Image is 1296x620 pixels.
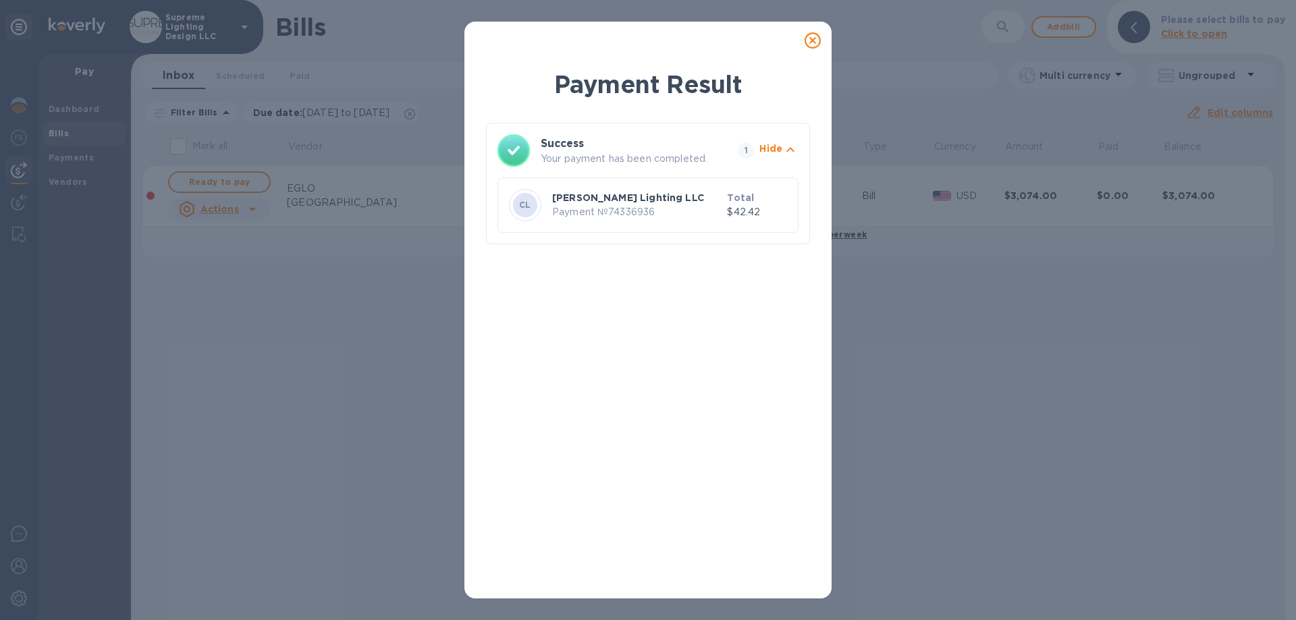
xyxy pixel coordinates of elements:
[486,67,810,101] h1: Payment Result
[727,192,754,203] b: Total
[519,200,531,210] b: CL
[552,191,722,204] p: [PERSON_NAME] Lighting LLC
[759,142,782,155] p: Hide
[727,205,787,219] p: $42.42
[738,142,754,159] span: 1
[541,136,713,152] h3: Success
[541,152,732,166] p: Your payment has been completed.
[759,142,799,160] button: Hide
[552,205,722,219] p: Payment № 74336936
